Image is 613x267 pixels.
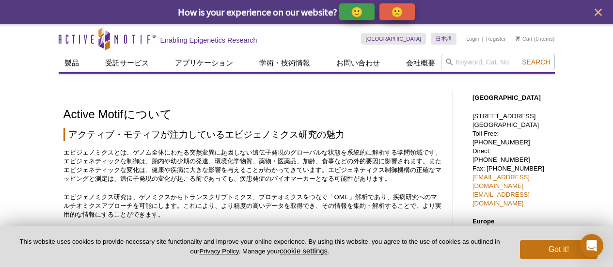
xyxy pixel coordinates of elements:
p: [STREET_ADDRESS] [GEOGRAPHIC_DATA] Toll Free: [PHONE_NUMBER] Direct: [PHONE_NUMBER] Fax: [PHONE_N... [472,112,550,208]
a: Cart [516,35,533,42]
h2: Enabling Epigenetics Research [160,36,257,45]
a: アプリケーション [169,54,239,72]
div: Open Intercom Messenger [580,234,603,257]
button: Got it! [520,240,597,259]
p: 🙂 [351,6,363,18]
input: Keyword, Cat. No. [441,54,555,70]
p: エピジェノミクス研究は、ゲノミクスからトランスクリプトミクス、プロテオミクスをつなぐ「OME」解析であり、疾病研究へのマルチオミクスアプローチを可能にします。これにより、より精度の高いデータを取... [63,193,443,219]
a: 製品 [59,54,85,72]
h2: アクティブ・モティフが注力しているエピジェノミクス研究の魅力 [63,128,443,141]
a: Register [486,35,506,42]
button: close [592,6,604,18]
a: 会社概要 [400,54,441,72]
button: Search [519,58,553,66]
a: 日本語 [431,33,456,45]
a: [EMAIL_ADDRESS][DOMAIN_NAME] [472,191,530,207]
p: This website uses cookies to provide necessary site functionality and improve your online experie... [16,237,504,256]
img: Your Cart [516,36,520,41]
a: Login [466,35,479,42]
li: | [482,33,484,45]
strong: Europe [472,218,494,225]
a: [EMAIL_ADDRESS][DOMAIN_NAME] [472,173,530,189]
p: エピジェノミクスとは、ゲノム全体にわたる突然変異に起因しない遺伝子発現のグローバルな状態を系統的に解析する学問領域です。エピジェネティックな制御は、胎内や幼少期の発達、環境化学物質、薬物・医薬品... [63,148,443,183]
strong: [GEOGRAPHIC_DATA] [472,94,541,101]
p: 🙁 [391,6,403,18]
a: 学術・技術情報 [253,54,316,72]
span: Search [522,58,550,66]
li: (0 items) [516,33,555,45]
h1: Active Motifについて [63,108,443,122]
span: How is your experience on our website? [178,6,337,18]
a: Privacy Policy [199,248,238,255]
a: お問い合わせ [330,54,386,72]
a: [GEOGRAPHIC_DATA] [361,33,426,45]
a: 受託サービス [99,54,155,72]
button: cookie settings [280,247,328,255]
